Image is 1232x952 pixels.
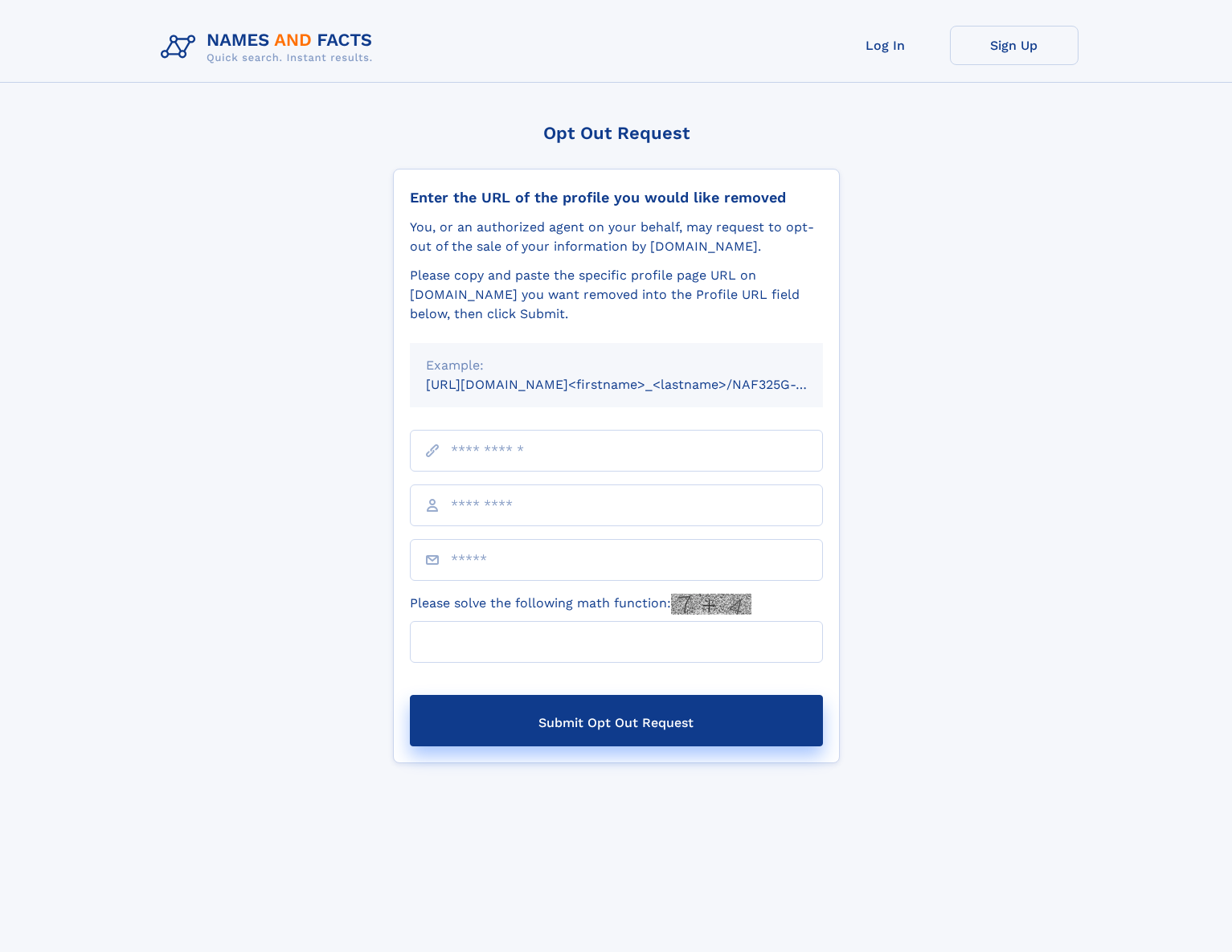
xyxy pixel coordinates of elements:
[426,377,853,392] small: [URL][DOMAIN_NAME]<firstname>_<lastname>/NAF325G-xxxxxxxx
[821,26,950,65] a: Log In
[950,26,1079,65] a: Sign Up
[410,594,751,615] label: Please solve the following math function:
[426,356,807,375] div: Example:
[410,695,823,746] button: Submit Opt Out Request
[154,26,386,69] img: Logo Names and Facts
[393,123,840,143] div: Opt Out Request
[410,189,823,206] div: Enter the URL of the profile you would like removed
[410,218,823,256] div: You, or an authorized agent on your behalf, may request to opt-out of the sale of your informatio...
[410,266,823,324] div: Please copy and paste the specific profile page URL on [DOMAIN_NAME] you want removed into the Pr...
